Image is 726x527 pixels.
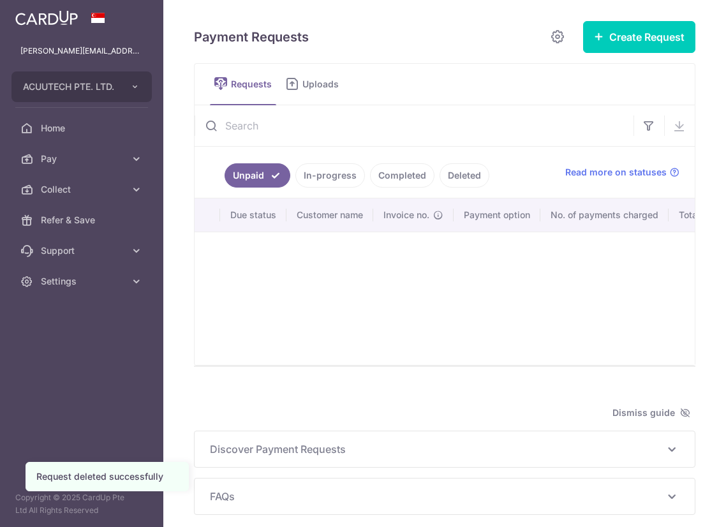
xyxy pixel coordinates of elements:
[36,470,178,483] div: Request deleted successfully
[210,489,664,504] span: FAQs
[286,198,373,232] th: Customer name
[195,105,633,146] input: Search
[210,64,276,105] a: Requests
[210,442,679,457] p: Discover Payment Requests
[565,166,667,179] span: Read more on statuses
[41,214,125,226] span: Refer & Save
[302,78,348,91] span: Uploads
[464,209,530,221] span: Payment option
[281,64,348,105] a: Uploads
[194,27,309,47] h5: Payment Requests
[612,405,690,420] span: Dismiss guide
[20,45,143,57] p: [PERSON_NAME][EMAIL_ADDRESS][PERSON_NAME][DOMAIN_NAME]
[565,166,679,179] a: Read more on statuses
[41,244,125,257] span: Support
[231,78,276,91] span: Requests
[583,21,695,53] button: Create Request
[225,163,290,188] a: Unpaid
[11,71,152,102] button: ACUUTECH PTE. LTD.
[41,152,125,165] span: Pay
[210,442,664,457] span: Discover Payment Requests
[41,275,125,288] span: Settings
[23,80,117,93] span: ACUUTECH PTE. LTD.
[440,163,489,188] a: Deleted
[41,122,125,135] span: Home
[383,209,429,221] span: Invoice no.
[15,10,78,26] img: CardUp
[551,209,658,221] span: No. of payments charged
[41,183,125,196] span: Collect
[210,489,679,504] p: FAQs
[295,163,365,188] a: In-progress
[220,198,286,232] th: Due status
[370,163,434,188] a: Completed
